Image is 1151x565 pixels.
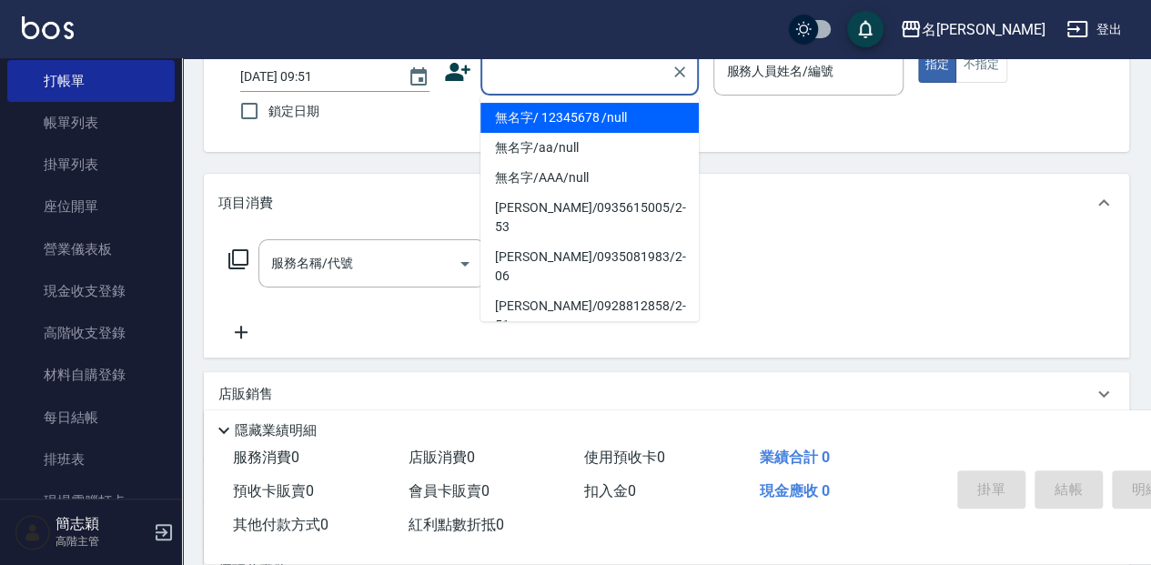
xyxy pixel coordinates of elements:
[15,514,51,550] img: Person
[922,18,1045,41] div: 名[PERSON_NAME]
[480,103,699,133] li: 無名字/ 12345678 /null
[240,62,389,92] input: YYYY/MM/DD hh:mm
[7,312,175,354] a: 高階收支登錄
[7,102,175,144] a: 帳單列表
[397,55,440,99] button: Choose date, selected date is 2025-08-13
[918,47,957,83] button: 指定
[480,133,699,163] li: 無名字/aa/null
[7,228,175,270] a: 營業儀表板
[233,482,314,499] span: 預收卡販賣 0
[56,533,148,550] p: 高階主管
[584,449,665,466] span: 使用預收卡 0
[7,354,175,396] a: 材料自購登錄
[847,11,883,47] button: save
[268,102,319,121] span: 鎖定日期
[7,186,175,227] a: 座位開單
[409,516,504,533] span: 紅利點數折抵 0
[7,144,175,186] a: 掛單列表
[7,480,175,522] a: 現場電腦打卡
[893,11,1052,48] button: 名[PERSON_NAME]
[760,449,830,466] span: 業績合計 0
[233,449,299,466] span: 服務消費 0
[955,47,1006,83] button: 不指定
[450,249,480,278] button: Open
[7,60,175,102] a: 打帳單
[235,421,317,440] p: 隱藏業績明細
[409,449,475,466] span: 店販消費 0
[409,482,490,499] span: 會員卡販賣 0
[204,372,1129,416] div: 店販銷售
[22,16,74,39] img: Logo
[204,174,1129,232] div: 項目消費
[584,482,636,499] span: 扣入金 0
[667,59,692,85] button: Clear
[480,242,699,291] li: [PERSON_NAME]/0935081983/2-06
[1059,13,1129,46] button: 登出
[218,385,273,404] p: 店販銷售
[480,163,699,193] li: 無名字/AAA/null
[480,193,699,242] li: [PERSON_NAME]/0935615005/2-53
[56,515,148,533] h5: 簡志穎
[7,397,175,439] a: 每日結帳
[233,516,328,533] span: 其他付款方式 0
[480,291,699,340] li: [PERSON_NAME]/0928812858/2-51
[218,194,273,213] p: 項目消費
[760,482,830,499] span: 現金應收 0
[7,270,175,312] a: 現金收支登錄
[7,439,175,480] a: 排班表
